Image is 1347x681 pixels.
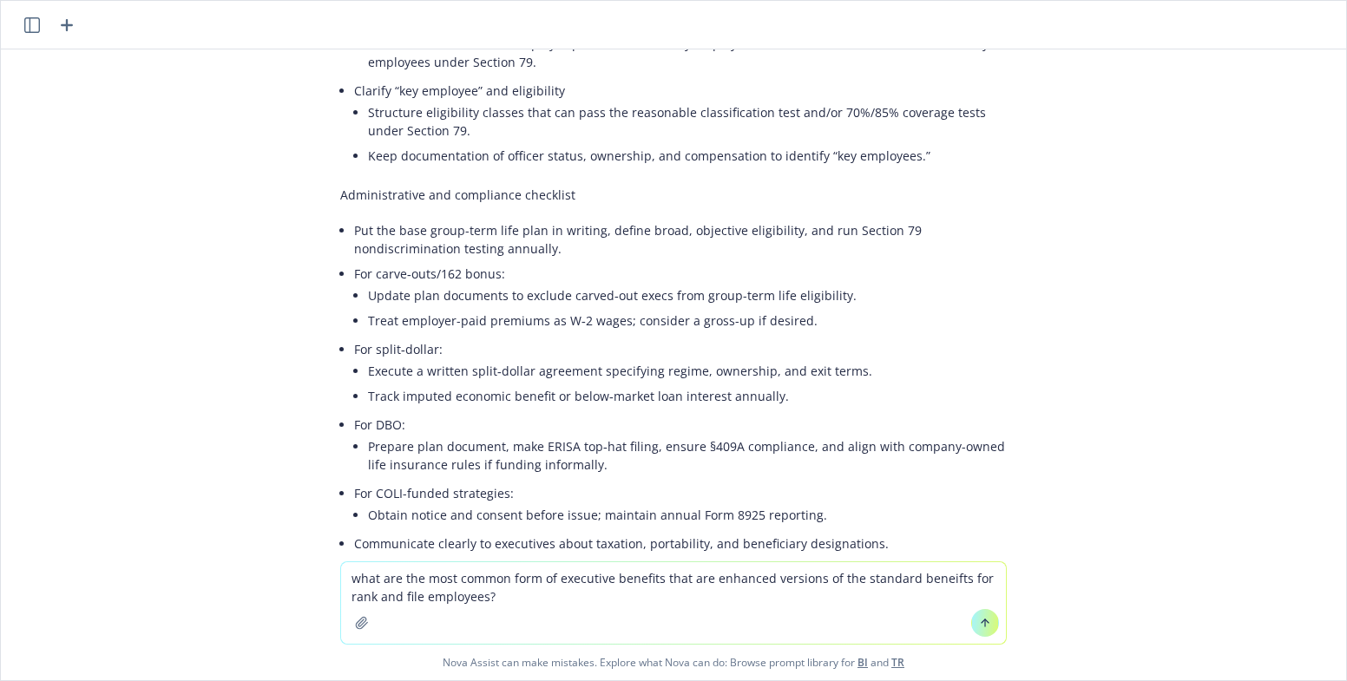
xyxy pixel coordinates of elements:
li: Keep documentation of officer status, ownership, and compensation to identify “key employees.” [368,143,1007,168]
a: TR [891,655,904,670]
li: Track imputed economic benefit or below‑market loan interest annually. [368,383,1007,409]
li: Update plan documents to exclude carved‑out execs from group-term life eligibility. [368,283,1007,308]
p: Administrative and compliance checklist [340,186,1007,204]
li: Treat employer-paid premiums as W‑2 wages; consider a gross-up if desired. [368,308,1007,333]
li: For DBO: [354,412,1007,481]
li: Structure eligibility classes that can pass the reasonable classification test and/or 70%/85% cov... [368,100,1007,143]
li: Clarify “key employee” and eligibility [354,78,1007,172]
li: For carve‑outs/162 bonus: [354,261,1007,337]
li: Put the base group-term life plan in writing, define broad, objective eligibility, and run Sectio... [354,218,1007,261]
li: Prepare plan document, make ERISA top‑hat filing, ensure §409A compliance, and align with company... [368,434,1007,477]
li: For split‑dollar: [354,337,1007,412]
li: Execute a written split‑dollar agreement specifying regime, ownership, and exit terms. [368,358,1007,383]
a: BI [857,655,868,670]
li: For COLI-funded strategies: [354,481,1007,531]
li: Communicate clearly to executives about taxation, portability, and beneficiary designations. [354,531,1007,556]
li: Obtain notice and consent before issue; maintain annual Form 8925 reporting. [368,502,1007,527]
span: Nova Assist can make mistakes. Explore what Nova can do: Browse prompt library for and [8,645,1339,680]
textarea: what are the most common form of executive benefits that are enhanced versions of the standard be... [341,562,1006,644]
